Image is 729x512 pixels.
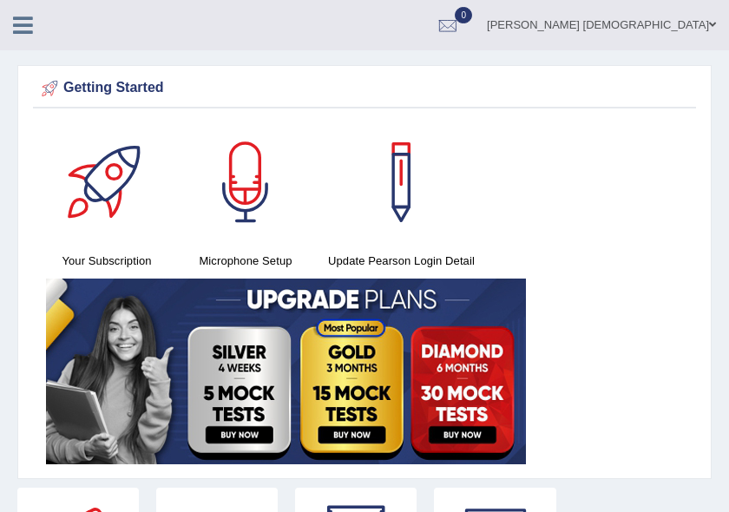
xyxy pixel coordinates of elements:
[324,252,479,270] h4: Update Pearson Login Detail
[46,279,526,464] img: small5.jpg
[185,252,306,270] h4: Microphone Setup
[46,252,167,270] h4: Your Subscription
[37,75,692,102] div: Getting Started
[455,7,472,23] span: 0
